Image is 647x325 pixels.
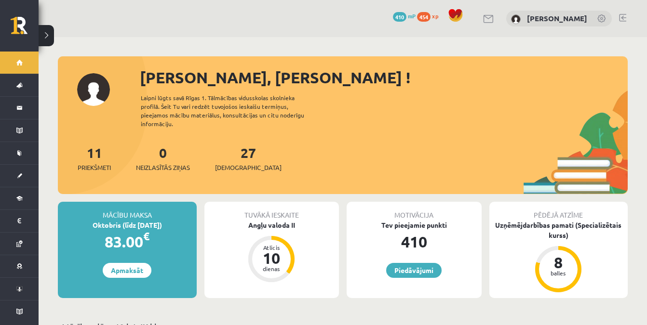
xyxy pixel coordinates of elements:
span: Priekšmeti [78,163,111,172]
div: Atlicis [257,245,286,250]
div: Laipni lūgts savā Rīgas 1. Tālmācības vidusskolas skolnieka profilā. Šeit Tu vari redzēt tuvojošo... [141,93,321,128]
div: 410 [347,230,482,253]
div: Tev pieejamie punkti [347,220,482,230]
span: € [143,229,149,243]
div: balles [544,270,573,276]
a: Apmaksāt [103,263,151,278]
a: Piedāvājumi [386,263,442,278]
div: Oktobris (līdz [DATE]) [58,220,197,230]
span: mP [408,12,416,20]
div: Angļu valoda II [204,220,339,230]
span: [DEMOGRAPHIC_DATA] [215,163,282,172]
div: Mācību maksa [58,202,197,220]
div: Motivācija [347,202,482,220]
div: Pēdējā atzīme [489,202,628,220]
div: Tuvākā ieskaite [204,202,339,220]
div: Uzņēmējdarbības pamati (Specializētais kurss) [489,220,628,240]
div: [PERSON_NAME], [PERSON_NAME] ! [140,66,628,89]
a: 410 mP [393,12,416,20]
span: xp [432,12,438,20]
div: dienas [257,266,286,272]
a: [PERSON_NAME] [527,13,587,23]
span: Neizlasītās ziņas [136,163,190,172]
img: Elvis Rainers Čapa [511,14,521,24]
a: 27[DEMOGRAPHIC_DATA] [215,144,282,172]
a: Angļu valoda II Atlicis 10 dienas [204,220,339,284]
a: 0Neizlasītās ziņas [136,144,190,172]
div: 10 [257,250,286,266]
span: 454 [417,12,431,22]
a: Uzņēmējdarbības pamati (Specializētais kurss) 8 balles [489,220,628,294]
div: 8 [544,255,573,270]
a: Rīgas 1. Tālmācības vidusskola [11,17,39,41]
span: 410 [393,12,406,22]
a: 454 xp [417,12,443,20]
a: 11Priekšmeti [78,144,111,172]
div: 83.00 [58,230,197,253]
